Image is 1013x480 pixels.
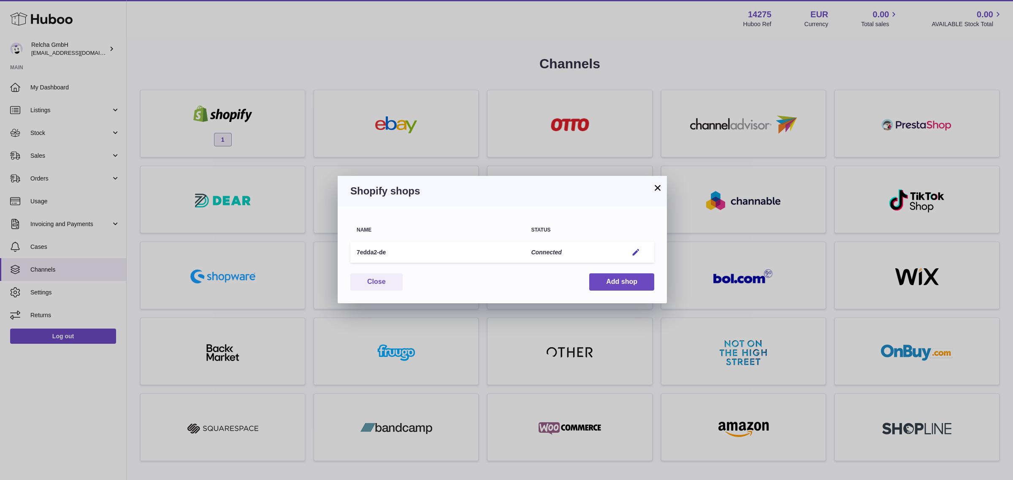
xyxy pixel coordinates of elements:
[350,242,525,263] td: 7edda2-de
[357,227,518,233] div: Name
[589,273,654,291] button: Add shop
[653,183,663,193] button: ×
[525,242,622,263] td: Connected
[350,273,403,291] button: Close
[350,184,654,198] h3: Shopify shops
[531,227,615,233] div: Status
